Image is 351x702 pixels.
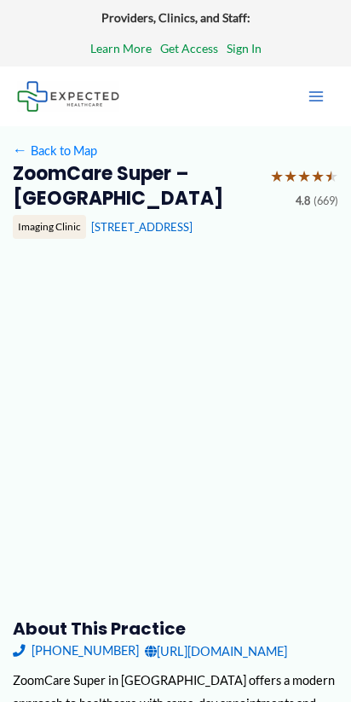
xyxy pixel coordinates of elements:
[13,618,339,640] h3: About this practice
[296,191,310,212] span: 4.8
[311,162,325,191] span: ★
[101,10,250,25] strong: Providers, Clinics, and Staff:
[314,191,338,212] span: (669)
[13,640,139,663] a: [PHONE_NUMBER]
[13,139,97,162] a: ←Back to Map
[90,38,152,60] a: Learn More
[160,38,218,60] a: Get Access
[13,142,28,158] span: ←
[270,162,284,191] span: ★
[13,162,258,211] h2: ZoomCare Super – [GEOGRAPHIC_DATA]
[145,640,287,663] a: [URL][DOMAIN_NAME]
[13,215,86,239] div: Imaging Clinic
[325,162,338,191] span: ★
[91,220,193,234] a: [STREET_ADDRESS]
[284,162,297,191] span: ★
[227,38,262,60] a: Sign In
[17,81,119,111] img: Expected Healthcare Logo - side, dark font, small
[297,162,311,191] span: ★
[298,78,334,114] button: Main menu toggle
